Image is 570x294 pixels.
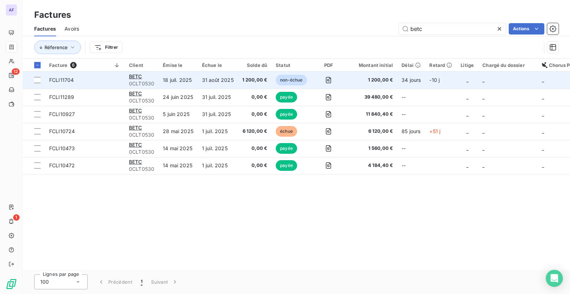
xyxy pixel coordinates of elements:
span: _ [482,77,484,83]
div: AF [6,4,17,16]
div: Solde dû [242,62,268,68]
div: Client [129,62,154,68]
td: 1 juil. 2025 [198,140,238,157]
span: 11 840,40 € [350,111,393,118]
h3: Factures [34,9,71,21]
div: PDF [316,62,342,68]
a: 12 [6,70,17,81]
td: 24 juin 2025 [159,89,198,106]
span: BETC [129,107,142,114]
span: échue [276,126,297,137]
td: 14 mai 2025 [159,140,198,157]
span: 0CLT0530 [129,97,154,104]
span: _ [466,111,468,117]
button: Actions [509,23,544,35]
span: _ [466,94,468,100]
span: 100 [40,278,49,285]
span: Factures [34,25,56,32]
td: -- [397,140,425,157]
span: _ [466,77,468,83]
span: 0,00 € [242,145,268,152]
div: Échue le [202,62,234,68]
td: -- [397,106,425,123]
span: _ [542,128,544,134]
button: Suivant [147,274,183,289]
span: 1 [141,278,142,285]
span: 0CLT0530 [129,131,154,138]
span: 0,00 € [242,162,268,169]
span: _ [482,94,484,100]
button: Filtrer [90,42,123,53]
span: 12 [12,68,20,75]
span: non-échue [276,75,307,85]
td: 85 jours [397,123,425,140]
span: 39 480,00 € [350,94,393,101]
span: BETC [129,159,142,165]
span: payée [276,143,297,154]
div: Délai [401,62,421,68]
span: FCLI10473 [49,145,75,151]
span: _ [482,145,484,151]
span: BETC [129,90,142,96]
span: payée [276,160,297,171]
span: 6 120,00 € [350,128,393,135]
button: 1 [136,274,147,289]
span: +51 j [429,128,440,134]
span: 0CLT0530 [129,114,154,121]
span: FCLI10927 [49,111,75,117]
span: _ [542,94,544,100]
span: _ [482,111,484,117]
td: -- [397,89,425,106]
div: Open Intercom Messenger [546,270,563,287]
span: payée [276,92,297,103]
td: 31 août 2025 [198,72,238,89]
span: 6 [70,62,77,68]
td: 31 juil. 2025 [198,89,238,106]
td: 34 jours [397,72,425,89]
td: 14 mai 2025 [159,157,198,174]
span: BETC [129,142,142,148]
span: _ [482,162,484,168]
span: FCLI11704 [49,77,74,83]
button: Réference [34,41,81,54]
span: 0,00 € [242,94,268,101]
span: FCLI11289 [49,94,74,100]
span: 0,00 € [242,111,268,118]
span: _ [542,162,544,168]
span: BETC [129,125,142,131]
span: 0CLT0530 [129,80,154,87]
span: payée [276,109,297,120]
img: Logo LeanPay [6,278,17,290]
span: 4 184,40 € [350,162,393,169]
span: _ [542,145,544,151]
span: BETC [129,73,142,79]
td: 28 mai 2025 [159,123,198,140]
td: 1 juil. 2025 [198,157,238,174]
span: _ [466,128,468,134]
span: FCLI10472 [49,162,75,168]
span: -10 j [429,77,440,83]
span: 1 560,00 € [350,145,393,152]
div: Statut [276,62,307,68]
span: Réference [45,44,68,50]
span: FCLI10724 [49,128,75,134]
span: Facture [49,62,67,68]
span: _ [542,111,544,117]
div: Chargé du dossier [482,62,533,68]
span: Avoirs [64,25,79,32]
div: Litige [461,62,474,68]
button: Précédent [93,274,136,289]
span: 1 [13,214,20,221]
div: Retard [429,62,452,68]
span: 1 200,00 € [242,77,268,84]
td: 31 juil. 2025 [198,106,238,123]
td: 5 juin 2025 [159,106,198,123]
div: Montant initial [350,62,393,68]
span: 6 120,00 € [242,128,268,135]
span: 0CLT0530 [129,166,154,173]
td: 1 juil. 2025 [198,123,238,140]
span: _ [466,145,468,151]
span: _ [482,128,484,134]
span: _ [466,162,468,168]
td: 18 juil. 2025 [159,72,198,89]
